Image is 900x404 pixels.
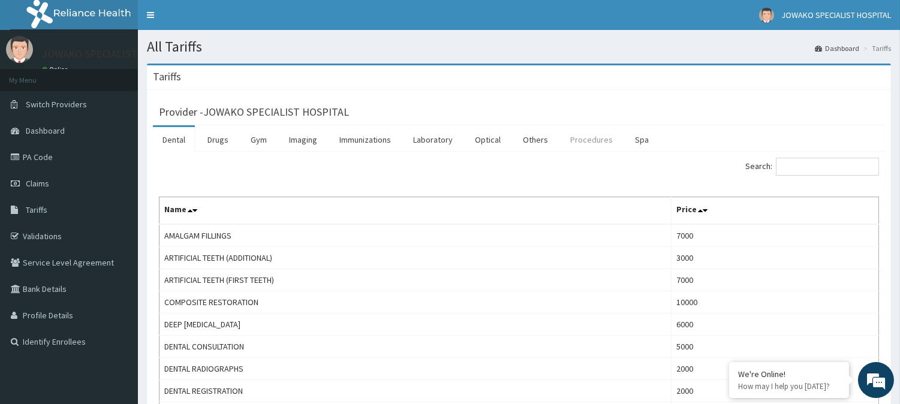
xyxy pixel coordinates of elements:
[26,99,87,110] span: Switch Providers
[781,10,891,20] span: JOWAKO SPECIALIST HOSPITAL
[147,39,891,55] h1: All Tariffs
[738,381,840,391] p: How may I help you today?
[42,65,71,74] a: Online
[153,71,181,82] h3: Tariffs
[513,127,558,152] a: Others
[159,336,672,358] td: DENTAL CONSULTATION
[159,269,672,291] td: ARTIFICIAL TEETH (FIRST TEETH)
[159,197,672,225] th: Name
[159,291,672,313] td: COMPOSITE RESTORATION
[26,125,65,136] span: Dashboard
[159,380,672,402] td: DENTAL REGISTRATION
[159,247,672,269] td: ARTIFICIAL TEETH (ADDITIONAL)
[561,127,622,152] a: Procedures
[465,127,510,152] a: Optical
[738,369,840,379] div: We're Online!
[404,127,462,152] a: Laboratory
[26,178,49,189] span: Claims
[279,127,327,152] a: Imaging
[672,291,879,313] td: 10000
[776,158,879,176] input: Search:
[159,224,672,247] td: AMALGAM FILLINGS
[672,358,879,380] td: 2000
[26,204,47,215] span: Tariffs
[159,358,672,380] td: DENTAL RADIOGRAPHS
[241,127,276,152] a: Gym
[159,107,349,117] h3: Provider - JOWAKO SPECIALIST HOSPITAL
[6,36,33,63] img: User Image
[198,127,238,152] a: Drugs
[42,49,187,59] p: JOWAKO SPECIALIST HOSPITAL
[159,313,672,336] td: DEEP [MEDICAL_DATA]
[672,313,879,336] td: 6000
[330,127,401,152] a: Immunizations
[672,380,879,402] td: 2000
[745,158,879,176] label: Search:
[672,224,879,247] td: 7000
[625,127,658,152] a: Spa
[672,269,879,291] td: 7000
[860,43,891,53] li: Tariffs
[672,336,879,358] td: 5000
[815,43,859,53] a: Dashboard
[672,247,879,269] td: 3000
[153,127,195,152] a: Dental
[672,197,879,225] th: Price
[759,8,774,23] img: User Image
